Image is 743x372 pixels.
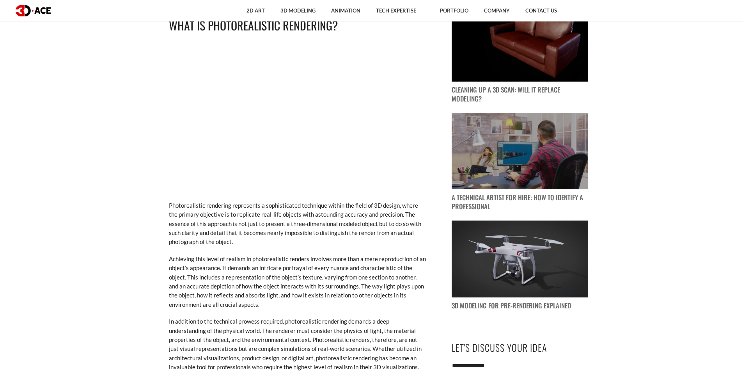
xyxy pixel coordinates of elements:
img: blog post image [452,113,588,190]
iframe: Photorealistic Rendering [169,42,426,190]
img: blog post image [452,5,588,82]
img: logo dark [16,5,51,16]
p: In addition to the technical prowess required, photorealistic rendering demands a deep understand... [169,317,426,372]
p: 3D Modeling for Pre-rendering Explained [452,301,588,310]
p: A Technical Artist for Hire: How to Identify a Professional [452,193,588,211]
h2: What Is Photorealistic Rendering? [169,16,426,35]
p: Cleaning Up a 3D Scan: Will It Replace Modeling? [452,85,588,103]
a: blog post image 3D Modeling for Pre-rendering Explained [452,221,588,310]
img: blog post image [452,221,588,297]
p: Let's Discuss Your Idea [452,339,588,356]
a: blog post image A Technical Artist for Hire: How to Identify a Professional [452,113,588,212]
p: Achieving this level of realism in photorealistic renders involves more than a mere reproduction ... [169,255,426,309]
p: Photorealistic rendering represents a sophisticated technique within the field of 3D design, wher... [169,201,426,247]
a: blog post image Cleaning Up a 3D Scan: Will It Replace Modeling? [452,5,588,103]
